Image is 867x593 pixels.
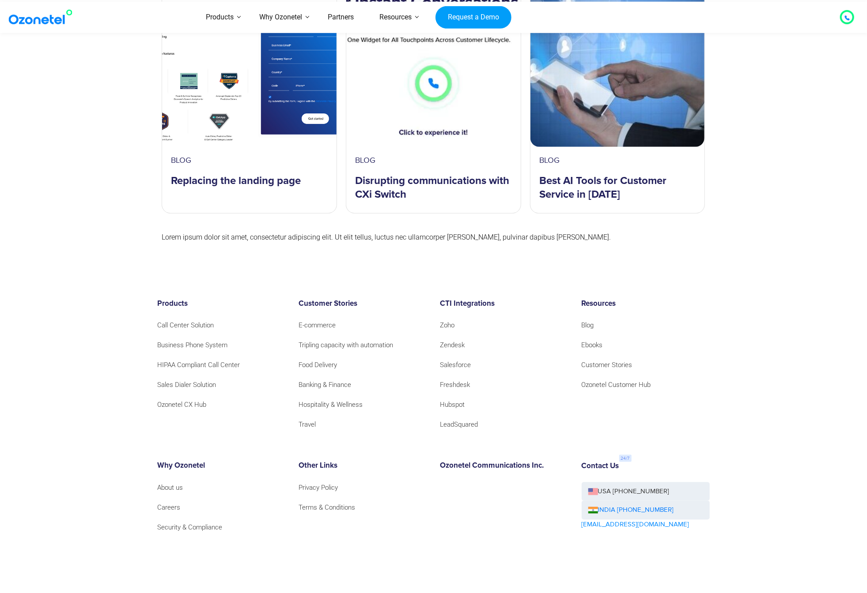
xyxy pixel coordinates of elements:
a: Hubspot [440,399,465,411]
a: Replacing the landing page [171,165,301,188]
a: Food Delivery [299,359,337,371]
div: blog [539,156,696,165]
a: [EMAIL_ADDRESS][DOMAIN_NAME] [582,520,689,530]
a: INDIA [PHONE_NUMBER] [588,505,674,515]
a: Customer Stories [582,359,632,371]
a: Products [193,2,246,33]
a: Why Ozonetel [246,2,315,33]
a: Business Phone System [158,339,228,351]
a: Request a Demo [435,6,511,29]
a: Freshdesk [440,379,470,391]
a: Tripling capacity with automation [299,339,394,351]
h6: CTI Integrations [440,300,568,308]
a: Hospitality & Wellness [299,399,363,411]
a: Partners [315,2,367,33]
a: Security & Compliance [158,522,223,533]
h6: Resources [582,300,710,308]
a: Zoho [440,319,455,331]
a: Sales Dialer Solution [158,379,216,391]
a: Banking & Finance [299,379,352,391]
a: Ozonetel CX Hub [158,399,207,411]
a: Salesforce [440,359,471,371]
h6: Contact Us [582,462,619,471]
a: Zendesk [440,339,465,351]
h6: Other Links [299,462,427,470]
a: LeadSquared [440,419,478,431]
a: Privacy Policy [299,482,338,494]
img: us-flag.png [588,488,598,495]
a: Blog [582,319,594,331]
a: Careers [158,502,181,514]
div: blog [355,156,512,165]
a: USA [PHONE_NUMBER] [582,482,710,501]
a: Terms & Conditions [299,502,356,514]
a: Resources [367,2,424,33]
a: Ozonetel Customer Hub [582,379,651,391]
a: Best AI Tools for Customer Service in [DATE] [539,165,696,202]
a: HIPAA Compliant Call Center [158,359,240,371]
h6: Products [158,300,286,308]
a: E-commerce [299,319,336,331]
a: Disrupting communications with CXi Switch [355,165,512,202]
div: blog [171,156,328,165]
a: About us [158,482,183,494]
a: Call Center Solution [158,319,214,331]
p: Lorem ipsum dolor sit amet, consectetur adipiscing elit. Ut elit tellus, luctus nec ullamcorper [... [162,231,705,244]
img: ind-flag.png [588,507,598,514]
a: Ebooks [582,339,603,351]
h6: Why Ozonetel [158,462,286,470]
h6: Ozonetel Communications Inc. [440,462,568,470]
a: Travel [299,419,316,431]
h6: Customer Stories [299,300,427,308]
